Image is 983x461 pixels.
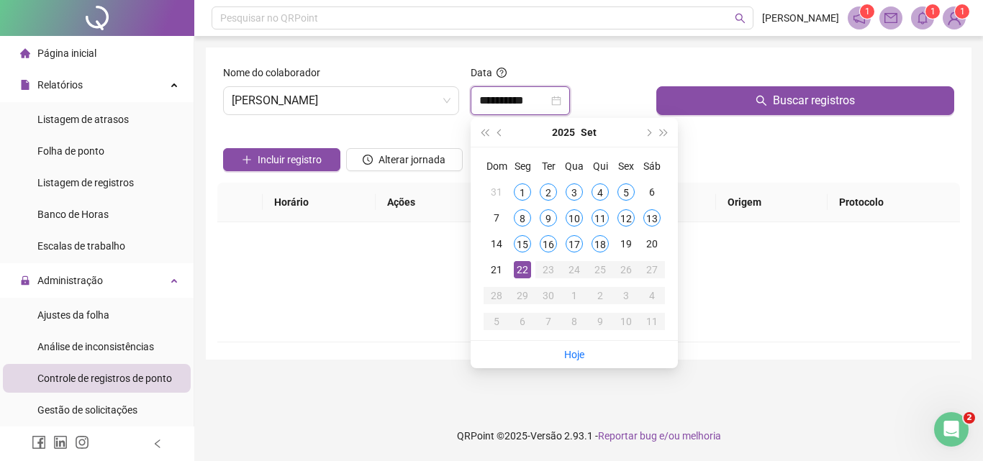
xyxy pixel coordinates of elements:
div: 22 [514,261,531,278]
td: 2025-09-21 [484,257,509,283]
div: 21 [488,261,505,278]
div: 9 [592,313,609,330]
td: 2025-09-29 [509,283,535,309]
td: 2025-10-10 [613,309,639,334]
div: 5 [488,313,505,330]
span: Relatórios [37,79,83,91]
a: Hoje [564,349,584,360]
span: 1 [930,6,936,17]
td: 2025-10-05 [484,309,509,334]
button: prev-year [492,118,508,147]
span: Reportar bug e/ou melhoria [598,430,721,442]
td: 2025-10-07 [535,309,561,334]
td: 2025-08-31 [484,179,509,205]
th: Horário [263,183,376,222]
div: 10 [617,313,635,330]
div: 17 [566,235,583,252]
span: Incluir registro [258,152,322,168]
span: linkedin [53,435,68,449]
span: Listagem de atrasos [37,114,129,125]
div: 11 [643,313,661,330]
span: facebook [32,435,46,449]
div: 6 [643,183,661,201]
iframe: Intercom live chat [934,412,969,447]
img: 86995 [943,7,965,29]
td: 2025-09-22 [509,257,535,283]
div: 13 [643,209,661,227]
div: 10 [566,209,583,227]
label: Nome do colaborador [223,65,330,81]
span: [PERSON_NAME] [762,10,839,26]
th: Sex [613,153,639,179]
div: 18 [592,235,609,252]
span: DAVI DANIEL SILVA GONCALVES DE OLIVEIRA [232,87,450,114]
div: 14 [488,235,505,252]
div: 3 [566,183,583,201]
div: 12 [617,209,635,227]
td: 2025-09-03 [561,179,587,205]
div: 1 [566,287,583,304]
div: 8 [566,313,583,330]
button: super-prev-year [476,118,492,147]
td: 2025-09-24 [561,257,587,283]
span: 1 [865,6,870,17]
td: 2025-10-02 [587,283,613,309]
div: 1 [514,183,531,201]
td: 2025-09-19 [613,231,639,257]
th: Ações [376,183,476,222]
div: 5 [617,183,635,201]
span: file [20,80,30,90]
td: 2025-10-08 [561,309,587,334]
div: 19 [617,235,635,252]
td: 2025-10-09 [587,309,613,334]
td: 2025-09-13 [639,205,665,231]
td: 2025-10-03 [613,283,639,309]
td: 2025-09-04 [587,179,613,205]
td: 2025-09-09 [535,205,561,231]
th: Qua [561,153,587,179]
td: 2025-09-12 [613,205,639,231]
div: 11 [592,209,609,227]
td: 2025-09-08 [509,205,535,231]
span: bell [916,12,929,24]
span: Data [471,67,492,78]
td: 2025-09-27 [639,257,665,283]
th: Origem [716,183,828,222]
td: 2025-09-26 [613,257,639,283]
th: Ter [535,153,561,179]
span: Controle de registros de ponto [37,373,172,384]
div: 29 [514,287,531,304]
div: 28 [488,287,505,304]
div: 4 [643,287,661,304]
button: year panel [552,118,575,147]
span: 1 [960,6,965,17]
td: 2025-09-01 [509,179,535,205]
button: month panel [581,118,597,147]
sup: 1 [925,4,940,19]
td: 2025-10-04 [639,283,665,309]
span: Listagem de registros [37,177,134,188]
td: 2025-09-17 [561,231,587,257]
td: 2025-09-15 [509,231,535,257]
div: 7 [540,313,557,330]
div: 20 [643,235,661,252]
td: 2025-10-06 [509,309,535,334]
span: 2 [964,412,975,424]
span: Administração [37,275,103,286]
div: 25 [592,261,609,278]
div: 30 [540,287,557,304]
span: Versão [530,430,562,442]
button: super-next-year [656,118,672,147]
span: plus [242,155,252,165]
td: 2025-09-16 [535,231,561,257]
div: 9 [540,209,557,227]
span: mail [884,12,897,24]
td: 2025-09-10 [561,205,587,231]
button: next-year [640,118,656,147]
td: 2025-09-18 [587,231,613,257]
th: Dom [484,153,509,179]
span: Buscar registros [773,92,855,109]
footer: QRPoint © 2025 - 2.93.1 - [194,411,983,461]
td: 2025-09-23 [535,257,561,283]
td: 2025-09-05 [613,179,639,205]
